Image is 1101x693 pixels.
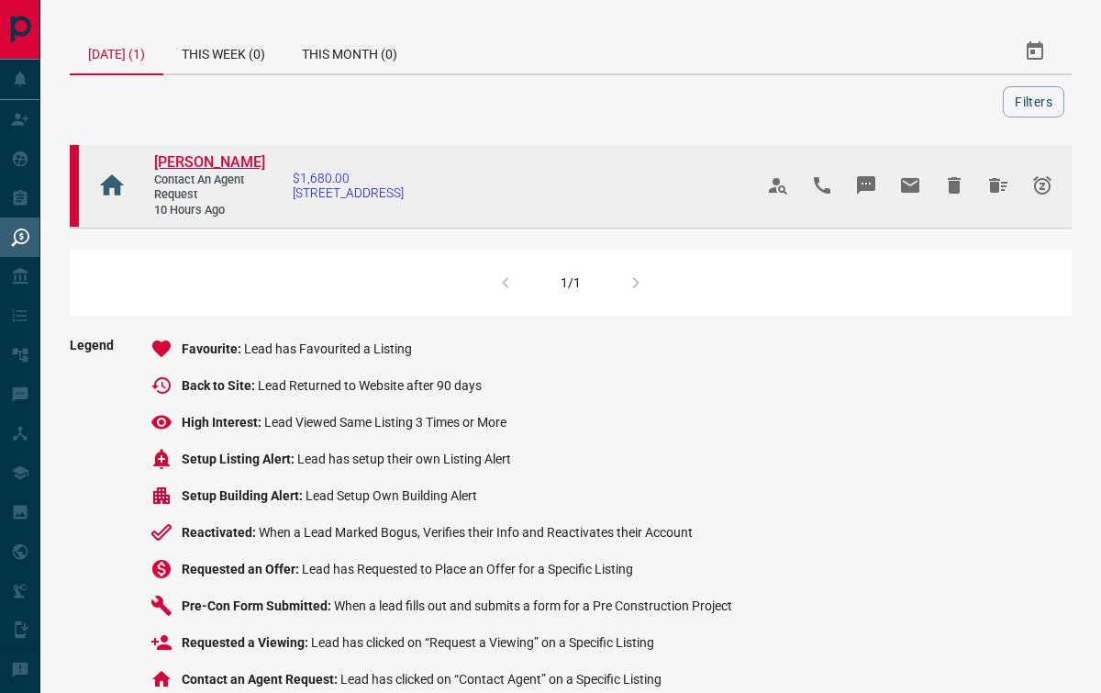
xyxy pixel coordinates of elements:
div: This Week (0) [163,29,284,73]
div: property.ca [70,145,79,227]
span: Lead Viewed Same Listing 3 Times or More [264,415,506,430]
span: Contact an Agent Request [154,173,264,203]
button: Filters [1003,86,1064,117]
span: Lead has clicked on “Request a Viewing” on a Specific Listing [311,635,654,650]
span: Lead has setup their own Listing Alert [297,452,511,466]
span: Back to Site [182,378,258,393]
span: Requested an Offer [182,562,302,576]
span: Favourite [182,341,244,356]
span: Snooze [1020,163,1064,207]
span: Setup Building Alert [182,488,306,503]
span: When a lead fills out and submits a form for a Pre Construction Project [334,598,732,613]
span: Lead has clicked on “Contact Agent” on a Specific Listing [340,672,662,687]
span: Contact an Agent Request [182,672,340,687]
span: 10 hours ago [154,203,264,218]
span: High Interest [182,415,264,430]
span: Reactivated [182,525,259,540]
span: Lead Returned to Website after 90 days [258,378,482,393]
span: Lead has Favourited a Listing [244,341,412,356]
span: Requested a Viewing [182,635,311,650]
span: Call [800,163,844,207]
span: Lead has Requested to Place an Offer for a Specific Listing [302,562,633,576]
span: [PERSON_NAME] [154,153,265,171]
a: [PERSON_NAME] [154,153,264,173]
span: Pre-Con Form Submitted [182,598,334,613]
span: Setup Listing Alert [182,452,297,466]
span: Message [844,163,888,207]
span: Email [888,163,932,207]
span: Hide [932,163,976,207]
span: Hide All from Najmus Sakib [976,163,1020,207]
span: View Profile [756,163,800,207]
span: [STREET_ADDRESS] [293,185,404,200]
button: Select Date Range [1013,29,1057,73]
span: Lead Setup Own Building Alert [306,488,477,503]
span: $1,680.00 [293,171,404,185]
div: 1/1 [561,275,581,290]
div: [DATE] (1) [70,29,163,75]
span: When a Lead Marked Bogus, Verifies their Info and Reactivates their Account [259,525,693,540]
a: $1,680.00[STREET_ADDRESS] [293,171,404,200]
div: This Month (0) [284,29,416,73]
